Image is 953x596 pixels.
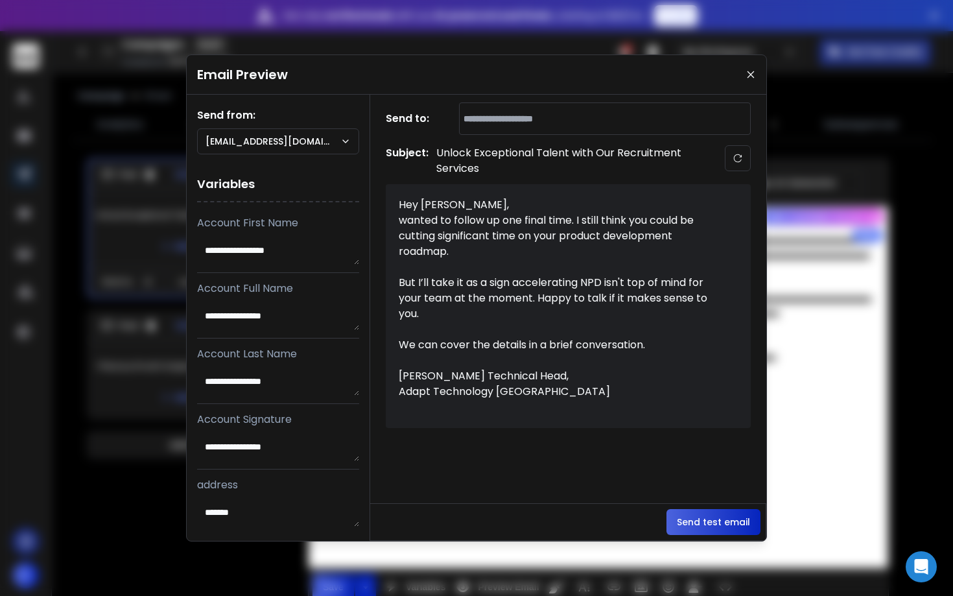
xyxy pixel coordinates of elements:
p: Unlock Exceptional Talent with Our Recruitment Services [436,145,696,176]
div: wanted to follow up one final time. I still think you could be cutting significant time on your p... [399,213,723,259]
button: Send test email [666,509,760,535]
div: But I’ll take it as a sign accelerating NPD isn't top of mind for your team at the moment. Happy ... [399,275,723,322]
h1: Variables [197,167,359,202]
h1: Email Preview [197,66,288,84]
div: Hey [PERSON_NAME], [399,197,723,213]
p: Account Full Name [197,281,359,296]
h1: Send to: [386,111,438,126]
div: We can cover the details in a brief conversation. [399,337,723,353]
h1: Subject: [386,145,429,176]
p: address [197,477,359,493]
h1: Send from: [197,108,359,123]
p: Account First Name [197,215,359,231]
div: Adapt Technology [GEOGRAPHIC_DATA] [399,384,723,399]
p: Account Last Name [197,346,359,362]
div: [PERSON_NAME] Technical Head, [399,368,723,384]
p: Account Signature [197,412,359,427]
div: Open Intercom Messenger [906,551,937,582]
p: [EMAIL_ADDRESS][DOMAIN_NAME] [206,135,340,148]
